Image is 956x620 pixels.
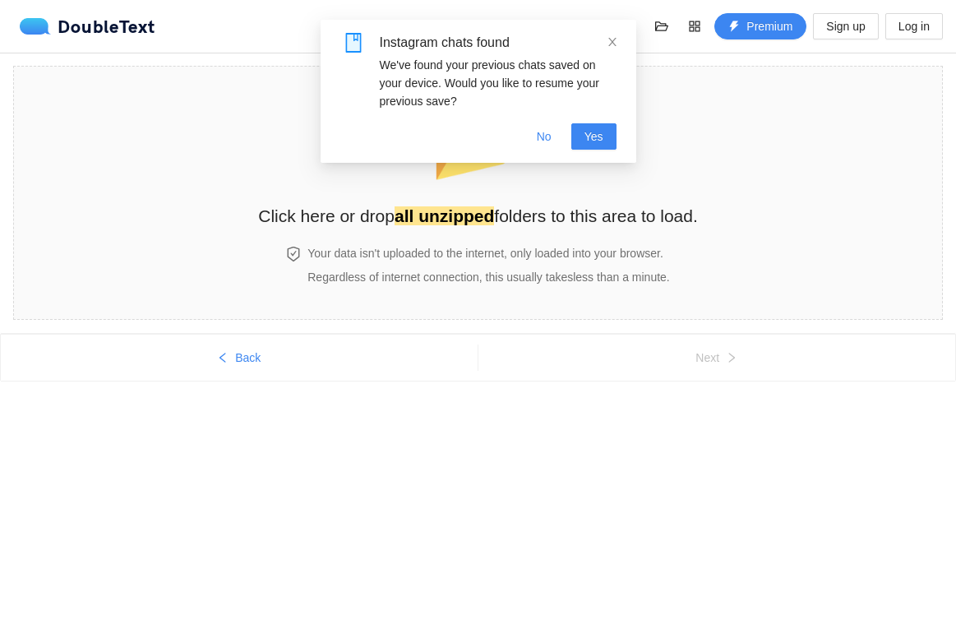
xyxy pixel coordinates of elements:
[607,36,618,48] span: close
[286,247,301,261] span: safety-certificate
[728,21,740,34] span: thunderbolt
[681,13,708,39] button: appstore
[649,20,674,33] span: folder-open
[524,123,565,150] button: No
[217,352,229,365] span: left
[682,20,707,33] span: appstore
[813,13,878,39] button: Sign up
[649,13,675,39] button: folder-open
[714,13,806,39] button: thunderboltPremium
[20,18,58,35] img: logo
[380,33,617,53] div: Instagram chats found
[20,18,155,35] div: DoubleText
[307,271,669,284] span: Regardless of internet connection, this usually takes less than a minute .
[395,206,494,225] strong: all unzipped
[537,127,552,146] span: No
[258,202,698,229] h2: Click here or drop folders to this area to load.
[307,244,669,262] h4: Your data isn't uploaded to the internet, only loaded into your browser.
[380,56,617,110] div: We've found your previous chats saved on your device. Would you like to resume your previous save?
[616,13,642,39] button: bell
[235,349,261,367] span: Back
[746,17,792,35] span: Premium
[571,123,617,150] button: Yes
[898,17,930,35] span: Log in
[826,17,865,35] span: Sign up
[885,13,943,39] button: Log in
[584,127,603,146] span: Yes
[478,345,956,371] button: Nextright
[344,33,363,53] span: book
[20,18,155,35] a: logoDoubleText
[1,345,478,371] button: leftBack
